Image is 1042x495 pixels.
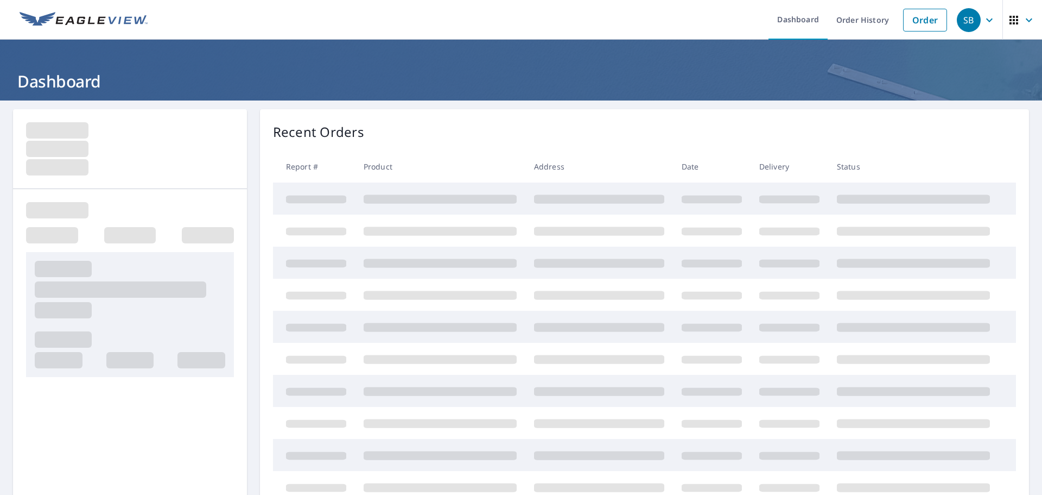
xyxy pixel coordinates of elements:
[828,151,999,183] th: Status
[751,151,828,183] th: Delivery
[957,8,981,32] div: SB
[273,122,364,142] p: Recent Orders
[673,151,751,183] th: Date
[903,9,947,32] a: Order
[13,70,1029,92] h1: Dashboard
[525,151,673,183] th: Address
[20,12,148,28] img: EV Logo
[355,151,525,183] th: Product
[273,151,355,183] th: Report #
